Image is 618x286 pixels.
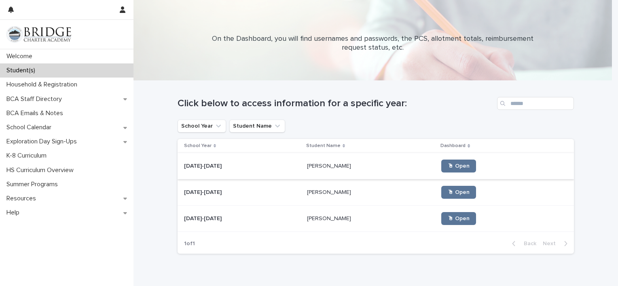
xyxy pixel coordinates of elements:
p: Household & Registration [3,81,84,88]
span: Next [543,241,561,246]
h1: Click below to access information for a specific year: [178,98,494,109]
p: Help [3,209,26,217]
span: 🖱 Open [448,189,470,195]
tr: [DATE]-[DATE][DATE]-[DATE] [PERSON_NAME][PERSON_NAME] 🖱 Open [178,153,574,179]
p: School Calendar [3,124,58,131]
tr: [DATE]-[DATE][DATE]-[DATE] [PERSON_NAME][PERSON_NAME] 🖱 Open [178,206,574,232]
p: School Year [184,141,212,150]
p: Student Name [306,141,341,150]
span: 🖱 Open [448,163,470,169]
p: [PERSON_NAME] [307,161,353,170]
button: Next [540,240,574,247]
p: HS Curriculum Overview [3,166,80,174]
p: Summer Programs [3,181,64,188]
p: Welcome [3,53,39,60]
p: Dashboard [440,141,466,150]
input: Search [497,97,574,110]
img: V1C1m3IdTEidaUdm9Hs0 [6,26,71,42]
p: BCA Staff Directory [3,95,68,103]
p: Exploration Day Sign-Ups [3,138,83,145]
p: 1 of 1 [178,234,201,254]
p: BCA Emails & Notes [3,109,70,117]
a: 🖱 Open [441,160,476,172]
p: [DATE]-[DATE] [184,161,223,170]
tr: [DATE]-[DATE][DATE]-[DATE] [PERSON_NAME][PERSON_NAME] 🖱 Open [178,179,574,206]
span: 🖱 Open [448,216,470,221]
p: On the Dashboard, you will find usernames and passwords, the PCS, allotment totals, reimbursement... [211,35,534,52]
button: Back [506,240,540,247]
p: [PERSON_NAME] [307,214,353,222]
p: K-8 Curriculum [3,152,53,160]
p: [DATE]-[DATE] [184,214,223,222]
button: Student Name [229,120,285,132]
p: [PERSON_NAME] [307,187,353,196]
button: School Year [178,120,226,132]
a: 🖱 Open [441,212,476,225]
a: 🖱 Open [441,186,476,199]
span: Back [519,241,536,246]
p: Student(s) [3,67,42,74]
p: [DATE]-[DATE] [184,187,223,196]
p: Resources [3,195,42,202]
